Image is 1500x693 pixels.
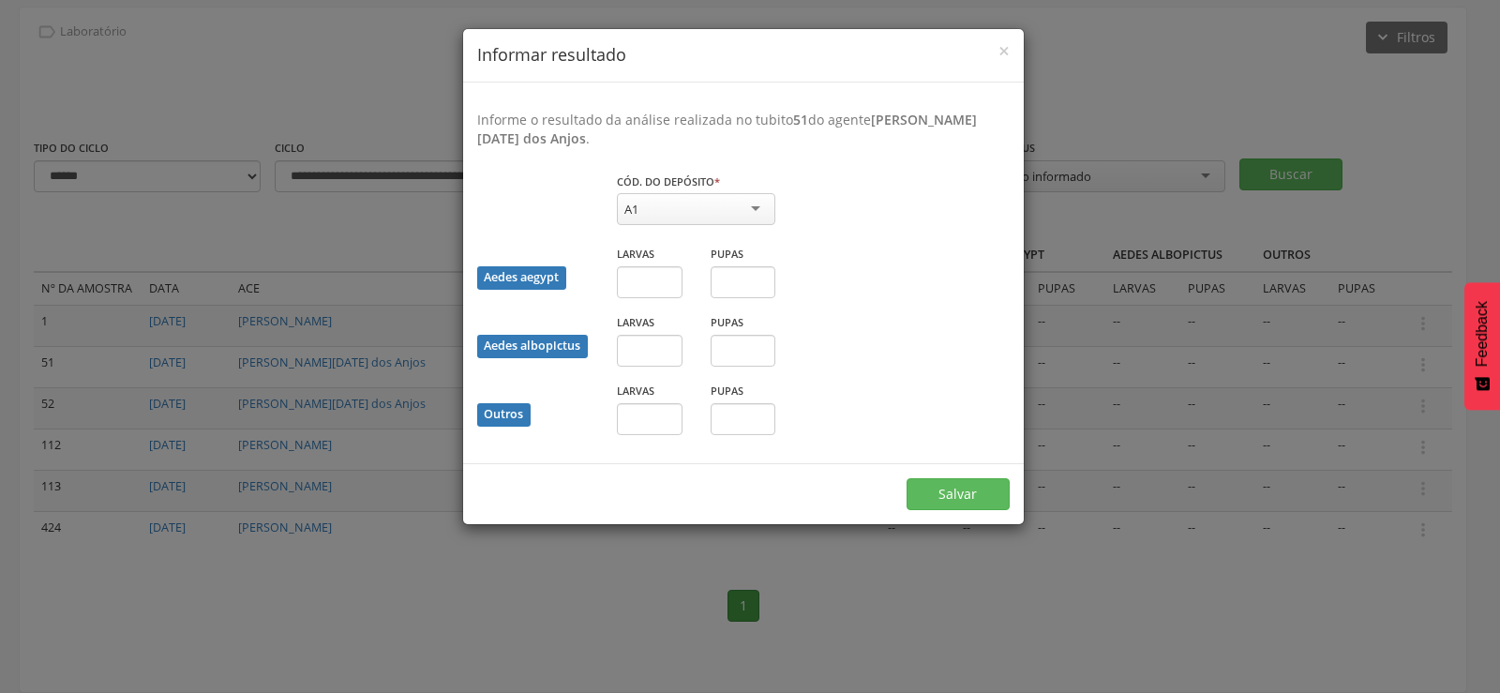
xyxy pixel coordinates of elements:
[477,111,977,147] b: [PERSON_NAME][DATE] dos Anjos
[998,38,1010,64] span: ×
[477,335,588,358] div: Aedes albopictus
[477,43,1010,68] h4: Informar resultado
[998,41,1010,61] button: Close
[1474,301,1491,367] span: Feedback
[907,478,1010,510] button: Salvar
[617,174,720,189] label: Cód. do depósito
[617,315,654,330] label: Larvas
[477,111,1010,148] p: Informe o resultado da análise realizada no tubito do agente .
[793,111,808,128] b: 51
[477,266,566,290] div: Aedes aegypt
[711,247,743,262] label: Pupas
[617,247,654,262] label: Larvas
[1464,282,1500,410] button: Feedback - Mostrar pesquisa
[711,315,743,330] label: Pupas
[711,384,743,399] label: Pupas
[477,403,531,427] div: Outros
[624,201,638,218] div: A1
[617,384,654,399] label: Larvas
